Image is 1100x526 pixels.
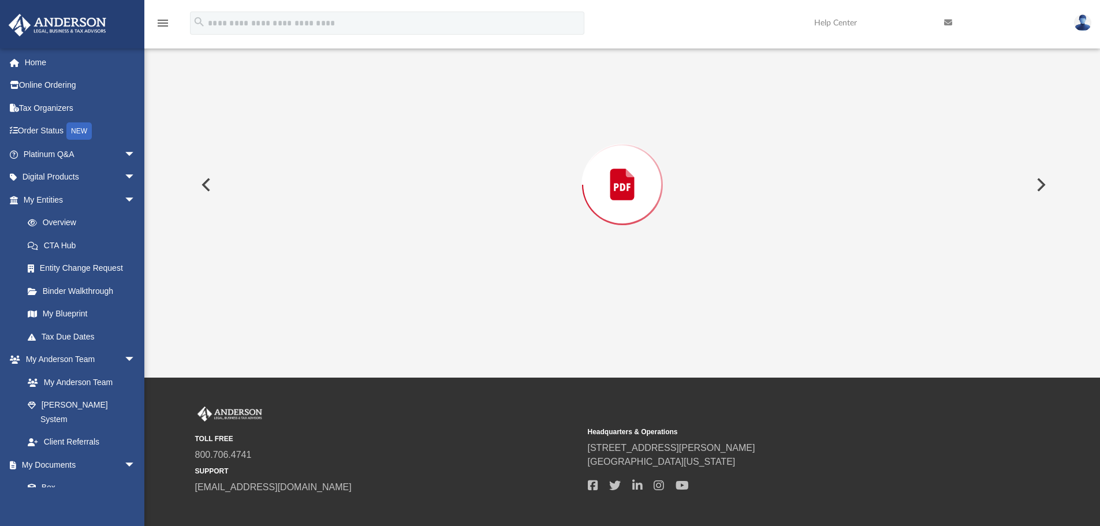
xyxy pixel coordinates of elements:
a: CTA Hub [16,234,153,257]
a: menu [156,22,170,30]
img: Anderson Advisors Platinum Portal [5,14,110,36]
button: Next File [1027,169,1053,201]
a: Tax Due Dates [16,325,153,348]
span: arrow_drop_down [124,166,147,189]
div: Preview [192,5,1053,334]
a: [EMAIL_ADDRESS][DOMAIN_NAME] [195,482,352,492]
i: search [193,16,206,28]
a: Entity Change Request [16,257,153,280]
a: My Blueprint [16,303,147,326]
a: Online Ordering [8,74,153,97]
span: arrow_drop_down [124,188,147,212]
a: My Entitiesarrow_drop_down [8,188,153,211]
a: [GEOGRAPHIC_DATA][US_STATE] [588,457,736,467]
a: Digital Productsarrow_drop_down [8,166,153,189]
a: My Documentsarrow_drop_down [8,453,147,476]
a: Binder Walkthrough [16,279,153,303]
img: User Pic [1074,14,1091,31]
small: SUPPORT [195,466,580,476]
a: My Anderson Team [16,371,141,394]
a: Platinum Q&Aarrow_drop_down [8,143,153,166]
small: TOLL FREE [195,434,580,444]
div: NEW [66,122,92,140]
a: Overview [16,211,153,234]
span: arrow_drop_down [124,348,147,372]
a: Tax Organizers [8,96,153,120]
button: Previous File [192,169,218,201]
a: 800.706.4741 [195,450,252,460]
i: menu [156,16,170,30]
span: arrow_drop_down [124,143,147,166]
a: My Anderson Teamarrow_drop_down [8,348,147,371]
span: arrow_drop_down [124,453,147,477]
a: Client Referrals [16,431,147,454]
a: [PERSON_NAME] System [16,394,147,431]
img: Anderson Advisors Platinum Portal [195,406,264,421]
a: [STREET_ADDRESS][PERSON_NAME] [588,443,755,453]
a: Order StatusNEW [8,120,153,143]
a: Box [16,476,141,499]
a: Home [8,51,153,74]
small: Headquarters & Operations [588,427,972,437]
